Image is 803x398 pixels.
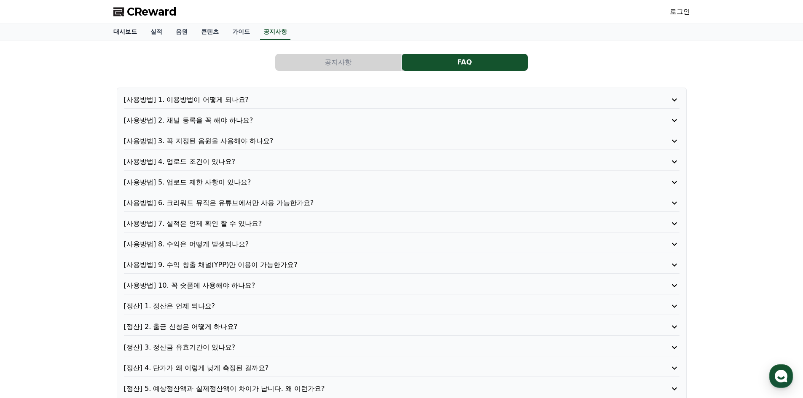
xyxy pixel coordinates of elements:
button: [정산] 3. 정산금 유효기간이 있나요? [124,342,679,353]
a: 음원 [169,24,194,40]
p: [사용방법] 5. 업로드 제한 사항이 있나요? [124,177,635,187]
a: 실적 [144,24,169,40]
button: FAQ [402,54,528,71]
p: [정산] 4. 단가가 왜 이렇게 낮게 측정된 걸까요? [124,363,635,373]
p: [사용방법] 7. 실적은 언제 확인 할 수 있나요? [124,219,635,229]
button: [사용방법] 5. 업로드 제한 사항이 있나요? [124,177,679,187]
p: [사용방법] 3. 꼭 지정된 음원을 사용해야 하나요? [124,136,635,146]
p: [정산] 2. 출금 신청은 어떻게 하나요? [124,322,635,332]
p: [정산] 5. 예상정산액과 실제정산액이 차이가 납니다. 왜 이런가요? [124,384,635,394]
span: 홈 [27,280,32,286]
p: [사용방법] 1. 이용방법이 어떻게 되나요? [124,95,635,105]
a: 홈 [3,267,56,288]
p: [사용방법] 8. 수익은 어떻게 발생되나요? [124,239,635,249]
a: 대화 [56,267,109,288]
p: [사용방법] 6. 크리워드 뮤직은 유튜브에서만 사용 가능한가요? [124,198,635,208]
p: [사용방법] 9. 수익 창출 채널(YPP)만 이용이 가능한가요? [124,260,635,270]
button: [사용방법] 8. 수익은 어떻게 발생되나요? [124,239,679,249]
span: 대화 [77,280,87,287]
a: 설정 [109,267,162,288]
span: CReward [127,5,177,19]
a: 공지사항 [275,54,402,71]
span: 설정 [130,280,140,286]
p: [사용방법] 4. 업로드 조건이 있나요? [124,157,635,167]
button: 공지사항 [275,54,401,71]
button: [사용방법] 7. 실적은 언제 확인 할 수 있나요? [124,219,679,229]
button: [사용방법] 1. 이용방법이 어떻게 되나요? [124,95,679,105]
a: FAQ [402,54,528,71]
button: [정산] 5. 예상정산액과 실제정산액이 차이가 납니다. 왜 이런가요? [124,384,679,394]
button: [사용방법] 6. 크리워드 뮤직은 유튜브에서만 사용 가능한가요? [124,198,679,208]
p: [정산] 1. 정산은 언제 되나요? [124,301,635,311]
button: [정산] 4. 단가가 왜 이렇게 낮게 측정된 걸까요? [124,363,679,373]
a: 대시보드 [107,24,144,40]
p: [사용방법] 2. 채널 등록을 꼭 해야 하나요? [124,115,635,126]
a: 로그인 [670,7,690,17]
a: CReward [113,5,177,19]
p: [정산] 3. 정산금 유효기간이 있나요? [124,342,635,353]
button: [사용방법] 2. 채널 등록을 꼭 해야 하나요? [124,115,679,126]
button: [사용방법] 3. 꼭 지정된 음원을 사용해야 하나요? [124,136,679,146]
button: [정산] 2. 출금 신청은 어떻게 하나요? [124,322,679,332]
p: [사용방법] 10. 꼭 숏폼에 사용해야 하나요? [124,280,635,291]
a: 공지사항 [260,24,290,40]
a: 콘텐츠 [194,24,226,40]
a: 가이드 [226,24,257,40]
button: [사용방법] 4. 업로드 조건이 있나요? [124,157,679,167]
button: [사용방법] 10. 꼭 숏폼에 사용해야 하나요? [124,280,679,291]
button: [사용방법] 9. 수익 창출 채널(YPP)만 이용이 가능한가요? [124,260,679,270]
button: [정산] 1. 정산은 언제 되나요? [124,301,679,311]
